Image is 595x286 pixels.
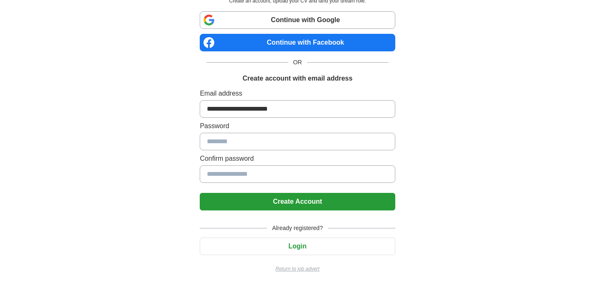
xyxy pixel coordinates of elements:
[200,11,395,29] a: Continue with Google
[200,238,395,255] button: Login
[267,224,328,233] span: Already registered?
[200,89,395,99] label: Email address
[200,193,395,210] button: Create Account
[200,154,395,164] label: Confirm password
[200,243,395,250] a: Login
[200,121,395,131] label: Password
[242,73,352,84] h1: Create account with email address
[288,58,307,67] span: OR
[200,34,395,51] a: Continue with Facebook
[200,265,395,273] a: Return to job advert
